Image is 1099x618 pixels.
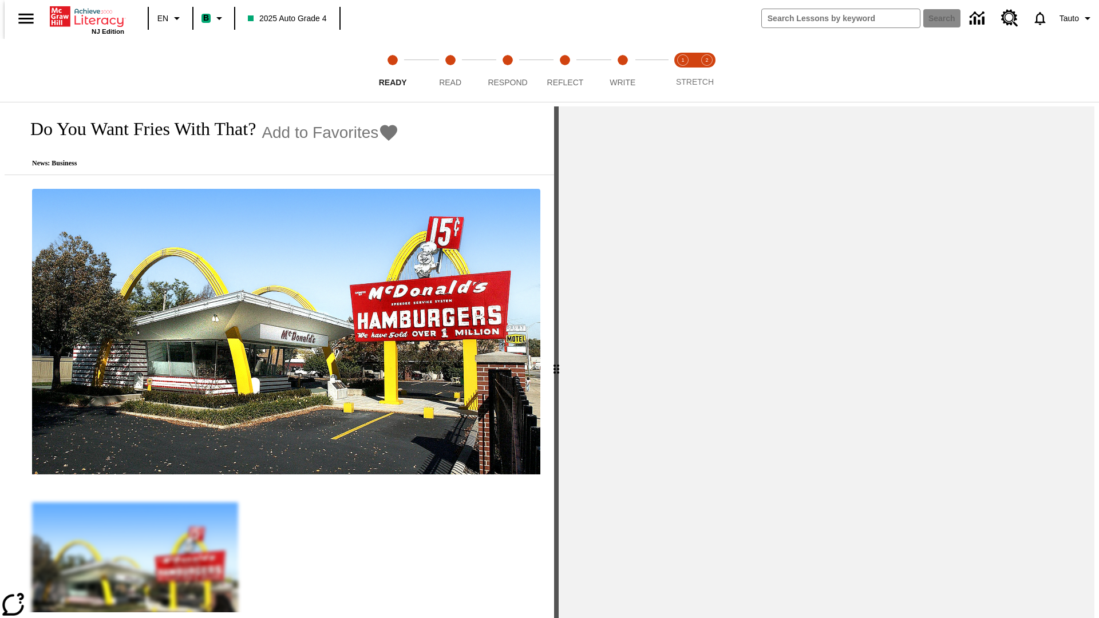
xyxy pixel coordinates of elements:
[359,39,426,102] button: Ready step 1 of 5
[610,78,635,87] span: Write
[262,124,378,142] span: Add to Favorites
[18,118,256,140] h1: Do You Want Fries With That?
[32,189,540,475] img: One of the first McDonald's stores, with the iconic red sign and golden arches.
[963,3,994,34] a: Data Center
[157,13,168,25] span: EN
[439,78,461,87] span: Read
[547,78,584,87] span: Reflect
[5,106,554,612] div: reading
[666,39,699,102] button: Stretch Read step 1 of 2
[554,106,559,618] div: Press Enter or Spacebar and then press right and left arrow keys to move the slider
[681,57,684,63] text: 1
[705,57,708,63] text: 2
[152,8,189,29] button: Language: EN, Select a language
[1025,3,1055,33] a: Notifications
[559,106,1094,618] div: activity
[690,39,724,102] button: Stretch Respond step 2 of 2
[248,13,327,25] span: 2025 Auto Grade 4
[18,159,399,168] p: News: Business
[590,39,656,102] button: Write step 5 of 5
[1060,13,1079,25] span: Tauto
[762,9,920,27] input: search field
[92,28,124,35] span: NJ Edition
[262,122,399,142] button: Add to Favorites - Do You Want Fries With That?
[197,8,231,29] button: Boost Class color is mint green. Change class color
[203,11,209,25] span: B
[676,77,714,86] span: STRETCH
[417,39,483,102] button: Read step 2 of 5
[488,78,527,87] span: Respond
[9,2,43,35] button: Open side menu
[379,78,407,87] span: Ready
[532,39,598,102] button: Reflect step 4 of 5
[994,3,1025,34] a: Resource Center, Will open in new tab
[475,39,541,102] button: Respond step 3 of 5
[1055,8,1099,29] button: Profile/Settings
[50,4,124,35] div: Home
